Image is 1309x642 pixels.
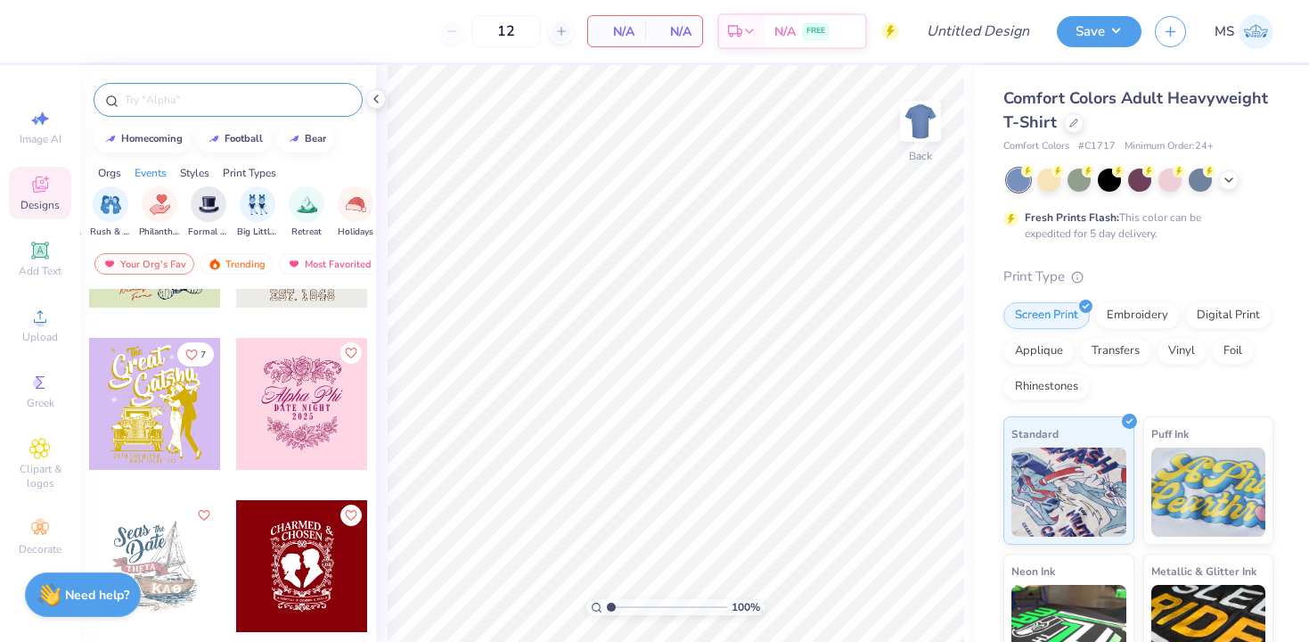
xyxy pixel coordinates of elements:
[188,226,229,239] span: Formal & Semi
[90,186,131,239] div: filter for Rush & Bid
[102,258,117,270] img: most_fav.gif
[237,186,278,239] button: filter button
[338,186,373,239] div: filter for Holidays
[135,165,167,181] div: Events
[297,194,317,215] img: Retreat Image
[1215,21,1234,42] span: MS
[1003,87,1268,133] span: Comfort Colors Adult Heavyweight T-Shirt
[121,134,183,144] div: homecoming
[225,134,263,144] div: football
[188,186,229,239] button: filter button
[291,226,322,239] span: Retreat
[197,126,271,152] button: football
[806,25,825,37] span: FREE
[1003,338,1075,365] div: Applique
[199,194,219,215] img: Formal & Semi Image
[1080,338,1151,365] div: Transfers
[1212,338,1254,365] div: Foil
[19,264,61,278] span: Add Text
[289,186,324,239] div: filter for Retreat
[909,148,932,164] div: Back
[19,542,61,556] span: Decorate
[150,194,170,215] img: Philanthropy Image
[1215,14,1273,49] a: MS
[1025,210,1244,242] div: This color can be expedited for 5 day delivery.
[1025,210,1119,225] strong: Fresh Prints Flash:
[340,505,362,526] button: Like
[732,599,760,615] span: 100 %
[248,194,267,215] img: Big Little Reveal Image
[1003,139,1069,154] span: Comfort Colors
[471,15,541,47] input: – –
[94,126,191,152] button: homecoming
[289,186,324,239] button: filter button
[208,258,222,270] img: trending.gif
[1011,448,1126,537] img: Standard
[1125,139,1214,154] span: Minimum Order: 24 +
[90,186,131,239] button: filter button
[287,258,301,270] img: most_fav.gif
[188,186,229,239] div: filter for Formal & Semi
[237,226,278,239] span: Big Little Reveal
[1078,139,1116,154] span: # C1717
[1003,374,1090,400] div: Rhinestones
[223,165,276,181] div: Print Types
[1095,302,1180,329] div: Embroidery
[103,134,118,144] img: trend_line.gif
[774,22,796,41] span: N/A
[200,350,206,359] span: 7
[903,103,938,139] img: Back
[98,165,121,181] div: Orgs
[193,505,215,526] button: Like
[1185,302,1272,329] div: Digital Print
[139,186,180,239] button: filter button
[338,186,373,239] button: filter button
[1003,302,1090,329] div: Screen Print
[27,396,54,410] span: Greek
[139,226,180,239] span: Philanthropy
[1157,338,1207,365] div: Vinyl
[90,226,131,239] span: Rush & Bid
[180,165,209,181] div: Styles
[340,342,362,364] button: Like
[338,226,373,239] span: Holidays
[139,186,180,239] div: filter for Philanthropy
[65,587,129,604] strong: Need help?
[1057,16,1141,47] button: Save
[200,253,274,275] div: Trending
[20,198,60,212] span: Designs
[94,253,194,275] div: Your Org's Fav
[207,134,221,144] img: trend_line.gif
[287,134,301,144] img: trend_line.gif
[656,22,691,41] span: N/A
[599,22,634,41] span: N/A
[1011,424,1059,443] span: Standard
[9,462,71,490] span: Clipart & logos
[346,194,366,215] img: Holidays Image
[279,253,380,275] div: Most Favorited
[1151,448,1266,537] img: Puff Ink
[237,186,278,239] div: filter for Big Little Reveal
[1011,562,1055,580] span: Neon Ink
[20,132,61,146] span: Image AI
[1003,267,1273,287] div: Print Type
[277,126,334,152] button: bear
[101,194,121,215] img: Rush & Bid Image
[912,13,1043,49] input: Untitled Design
[1151,562,1256,580] span: Metallic & Glitter Ink
[177,342,214,366] button: Like
[22,330,58,344] span: Upload
[305,134,326,144] div: bear
[123,91,351,109] input: Try "Alpha"
[1151,424,1189,443] span: Puff Ink
[1239,14,1273,49] img: Meredith Shults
